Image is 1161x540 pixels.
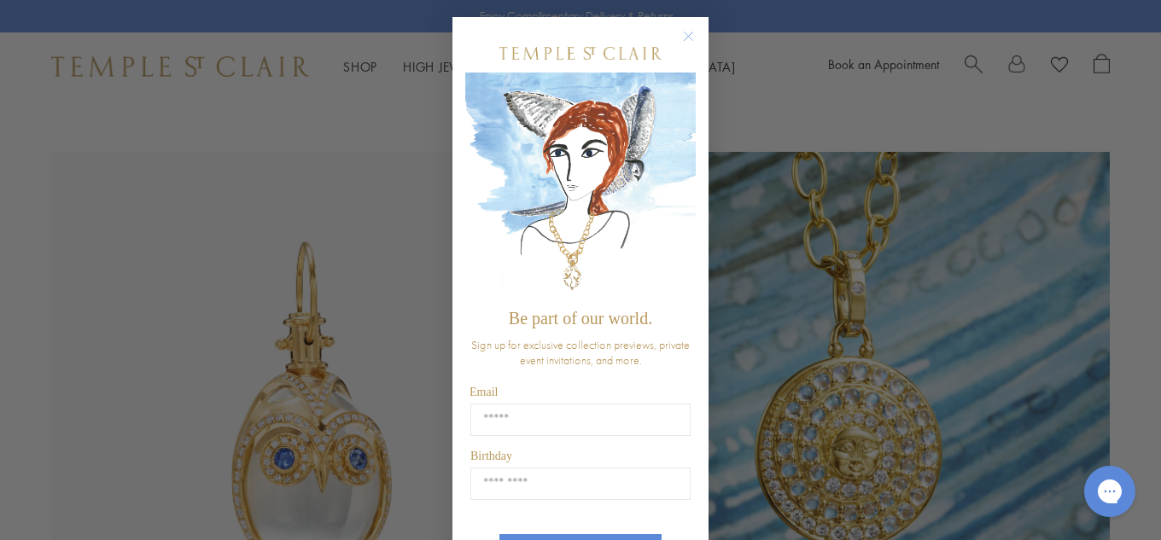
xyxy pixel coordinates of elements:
img: c4a9eb12-d91a-4d4a-8ee0-386386f4f338.jpeg [465,73,696,300]
iframe: Gorgias live chat messenger [1076,460,1144,523]
input: Email [470,404,691,436]
span: Sign up for exclusive collection previews, private event invitations, and more. [471,337,690,368]
img: Temple St. Clair [499,47,662,60]
span: Birthday [470,450,512,462]
button: Close dialog [686,34,708,55]
span: Email [470,386,498,398]
span: Be part of our world. [509,309,652,328]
